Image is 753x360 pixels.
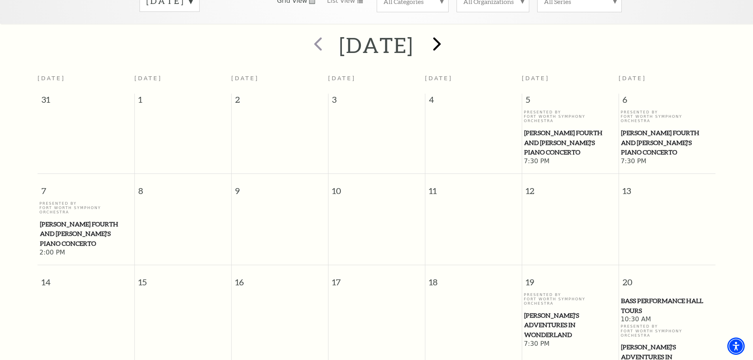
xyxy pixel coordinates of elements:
[619,265,716,292] span: 20
[38,94,134,109] span: 31
[621,296,713,315] span: Bass Performance Hall Tours
[425,75,453,81] span: [DATE]
[619,75,646,81] span: [DATE]
[231,75,259,81] span: [DATE]
[232,174,328,201] span: 9
[135,174,231,201] span: 8
[522,265,619,292] span: 19
[40,219,132,249] span: [PERSON_NAME] Fourth and [PERSON_NAME]'s Piano Concerto
[328,75,356,81] span: [DATE]
[524,340,617,349] span: 7:30 PM
[621,128,713,157] span: [PERSON_NAME] Fourth and [PERSON_NAME]'s Piano Concerto
[421,31,450,59] button: next
[621,324,713,337] p: Presented By Fort Worth Symphony Orchestra
[425,94,522,109] span: 4
[619,174,716,201] span: 13
[38,75,65,81] span: [DATE]
[303,31,332,59] button: prev
[524,157,617,166] span: 7:30 PM
[524,110,617,123] p: Presented By Fort Worth Symphony Orchestra
[135,265,231,292] span: 15
[328,174,425,201] span: 10
[425,174,522,201] span: 11
[522,94,619,109] span: 5
[522,174,619,201] span: 12
[425,265,522,292] span: 18
[621,315,713,324] span: 10:30 AM
[40,201,132,215] p: Presented By Fort Worth Symphony Orchestra
[524,311,616,340] span: [PERSON_NAME]'s Adventures in Wonderland
[232,265,328,292] span: 16
[38,174,134,201] span: 7
[621,110,713,123] p: Presented By Fort Worth Symphony Orchestra
[135,94,231,109] span: 1
[727,337,745,355] div: Accessibility Menu
[232,94,328,109] span: 2
[621,157,713,166] span: 7:30 PM
[134,75,162,81] span: [DATE]
[328,265,425,292] span: 17
[524,292,617,306] p: Presented By Fort Worth Symphony Orchestra
[38,265,134,292] span: 14
[524,128,616,157] span: [PERSON_NAME] Fourth and [PERSON_NAME]'s Piano Concerto
[328,94,425,109] span: 3
[522,75,549,81] span: [DATE]
[619,94,716,109] span: 6
[40,249,132,257] span: 2:00 PM
[339,32,414,58] h2: [DATE]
